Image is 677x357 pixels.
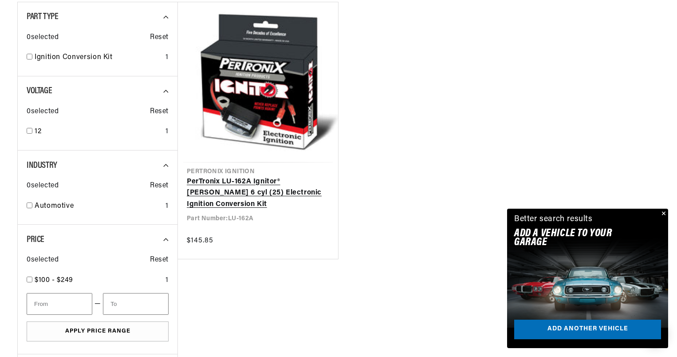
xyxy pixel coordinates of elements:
span: 0 selected [27,32,59,44]
span: Reset [150,254,169,266]
a: Add another vehicle [514,320,661,340]
span: Industry [27,161,57,170]
div: 1 [165,275,169,286]
div: Better search results [514,213,593,226]
a: Automotive [35,201,162,212]
input: To [103,293,169,315]
a: PerTronix LU-162A Ignitor® [PERSON_NAME] 6 cyl (25) Electronic Ignition Conversion Kit [187,176,329,210]
span: 0 selected [27,180,59,192]
span: Reset [150,180,169,192]
span: 0 selected [27,254,59,266]
button: Apply Price Range [27,321,169,341]
span: $100 - $249 [35,277,73,284]
div: 1 [165,52,169,63]
input: From [27,293,92,315]
button: Close [657,209,668,219]
span: Part Type [27,12,58,21]
span: Reset [150,32,169,44]
a: 12 [35,126,162,138]
div: 1 [165,201,169,212]
div: 1 [165,126,169,138]
span: — [94,298,101,310]
span: Price [27,235,44,244]
h2: Add A VEHICLE to your garage [514,229,639,247]
span: 0 selected [27,106,59,118]
a: Ignition Conversion Kit [35,52,162,63]
span: Reset [150,106,169,118]
span: Voltage [27,87,52,95]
